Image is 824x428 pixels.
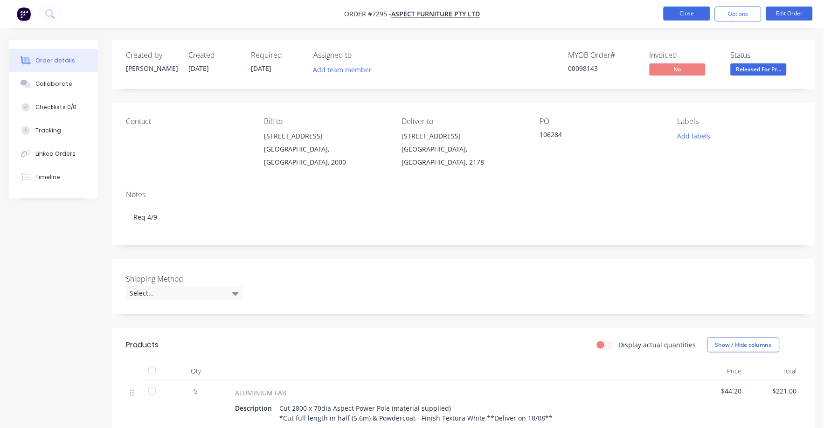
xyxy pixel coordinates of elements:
div: [GEOGRAPHIC_DATA], [GEOGRAPHIC_DATA], 2178 [402,143,525,169]
span: Order #7295 - [344,10,391,19]
div: Created [188,51,240,60]
div: Cut 2800 x 70dia Aspect Power Pole (material supplied) *Cut full length in half (5.6m) & Powderco... [276,401,557,425]
button: Close [664,7,710,21]
label: Shipping Method [126,273,242,284]
span: [DATE] [188,64,209,73]
div: [PERSON_NAME] [126,63,177,73]
div: 00098143 [568,63,638,73]
span: ALUMINIUM FAB [235,388,286,398]
button: Released For Pr... [731,63,787,77]
button: Add labels [672,130,715,142]
label: Display actual quantities [619,340,696,350]
div: Labels [678,117,801,126]
div: [STREET_ADDRESS][GEOGRAPHIC_DATA], [GEOGRAPHIC_DATA], 2178 [402,130,525,169]
a: Aspect Furniture Pty Ltd [391,10,480,19]
div: Description [235,401,276,415]
div: Invoiced [650,51,720,60]
div: Select... [126,286,242,300]
div: Req 4/9 [126,203,801,231]
div: Tracking [35,126,61,135]
div: [GEOGRAPHIC_DATA], [GEOGRAPHIC_DATA], 2000 [264,143,387,169]
span: [DATE] [251,64,271,73]
button: Show / Hide columns [707,338,780,352]
div: Contact [126,117,249,126]
div: Required [251,51,302,60]
button: Checklists 0/0 [9,96,98,119]
button: Edit Order [766,7,813,21]
span: Released For Pr... [731,63,787,75]
div: 106284 [540,130,656,143]
div: Assigned to [313,51,407,60]
div: Qty [168,362,224,380]
button: Add team member [313,63,377,76]
span: No [650,63,706,75]
button: Options [715,7,762,21]
button: Linked Orders [9,142,98,166]
div: PO [540,117,663,126]
div: Notes [126,190,801,199]
button: Add team member [308,63,377,76]
div: Deliver to [402,117,525,126]
button: Order details [9,49,98,72]
div: MYOB Order # [568,51,638,60]
img: Factory [17,7,31,21]
div: [STREET_ADDRESS] [402,130,525,143]
div: Bill to [264,117,387,126]
div: Collaborate [35,80,72,88]
button: Timeline [9,166,98,189]
div: Linked Orders [35,150,76,158]
span: 5 [194,386,198,396]
div: Timeline [35,173,60,181]
div: Order details [35,56,75,65]
span: $221.00 [749,386,797,396]
button: Tracking [9,119,98,142]
div: Checklists 0/0 [35,103,76,111]
div: [STREET_ADDRESS][GEOGRAPHIC_DATA], [GEOGRAPHIC_DATA], 2000 [264,130,387,169]
div: Products [126,339,159,351]
span: $44.20 [694,386,742,396]
div: Price [690,362,746,380]
div: [STREET_ADDRESS] [264,130,387,143]
div: Status [731,51,801,60]
div: Created by [126,51,177,60]
button: Collaborate [9,72,98,96]
div: Total [746,362,801,380]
